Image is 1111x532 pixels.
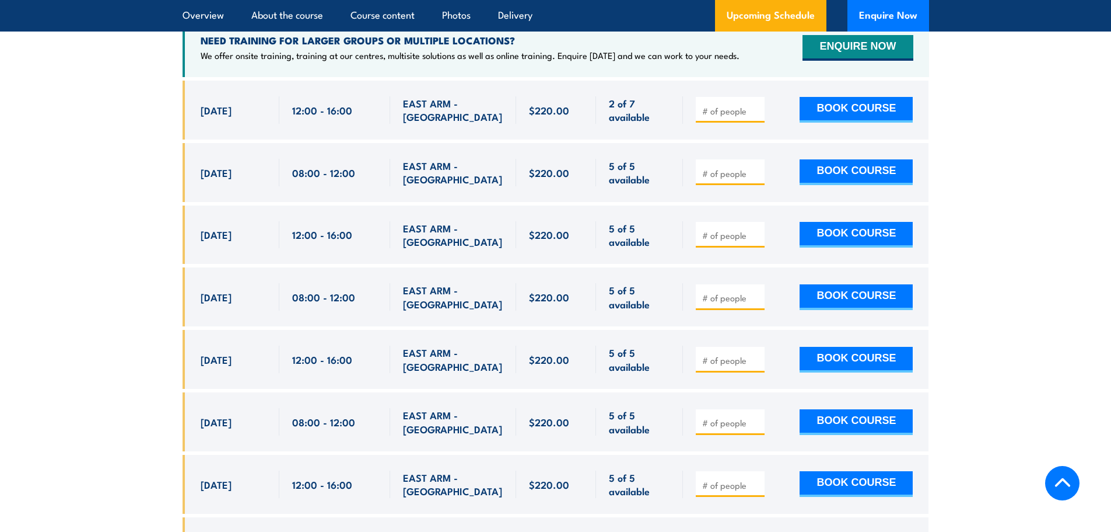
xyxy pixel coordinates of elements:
[609,96,670,124] span: 2 of 7 available
[800,347,913,373] button: BOOK COURSE
[702,168,760,179] input: # of people
[702,105,760,117] input: # of people
[609,471,670,498] span: 5 of 5 available
[800,284,913,310] button: BOOK COURSE
[292,290,355,304] span: 08:00 - 12:00
[403,96,503,124] span: EAST ARM - [GEOGRAPHIC_DATA]
[201,290,232,304] span: [DATE]
[529,103,569,117] span: $220.00
[403,408,503,436] span: EAST ARM - [GEOGRAPHIC_DATA]
[609,221,670,249] span: 5 of 5 available
[529,166,569,179] span: $220.00
[292,166,355,179] span: 08:00 - 12:00
[403,346,503,373] span: EAST ARM - [GEOGRAPHIC_DATA]
[529,353,569,366] span: $220.00
[702,292,760,304] input: # of people
[609,159,670,186] span: 5 of 5 available
[609,346,670,373] span: 5 of 5 available
[702,354,760,366] input: # of people
[201,478,232,491] span: [DATE]
[702,479,760,491] input: # of people
[201,166,232,179] span: [DATE]
[292,353,352,366] span: 12:00 - 16:00
[403,159,503,186] span: EAST ARM - [GEOGRAPHIC_DATA]
[292,415,355,429] span: 08:00 - 12:00
[800,471,913,497] button: BOOK COURSE
[800,97,913,123] button: BOOK COURSE
[201,415,232,429] span: [DATE]
[529,290,569,304] span: $220.00
[609,408,670,436] span: 5 of 5 available
[702,417,760,429] input: # of people
[201,34,740,47] h4: NEED TRAINING FOR LARGER GROUPS OR MULTIPLE LOCATIONS?
[292,103,352,117] span: 12:00 - 16:00
[403,221,503,249] span: EAST ARM - [GEOGRAPHIC_DATA]
[529,478,569,491] span: $220.00
[292,478,352,491] span: 12:00 - 16:00
[800,222,913,248] button: BOOK COURSE
[201,50,740,61] p: We offer onsite training, training at our centres, multisite solutions as well as online training...
[292,228,352,241] span: 12:00 - 16:00
[800,409,913,435] button: BOOK COURSE
[802,35,913,61] button: ENQUIRE NOW
[529,228,569,241] span: $220.00
[800,159,913,185] button: BOOK COURSE
[609,283,670,311] span: 5 of 5 available
[201,103,232,117] span: [DATE]
[201,228,232,241] span: [DATE]
[403,471,503,498] span: EAST ARM - [GEOGRAPHIC_DATA]
[529,415,569,429] span: $220.00
[403,283,503,311] span: EAST ARM - [GEOGRAPHIC_DATA]
[201,353,232,366] span: [DATE]
[702,230,760,241] input: # of people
